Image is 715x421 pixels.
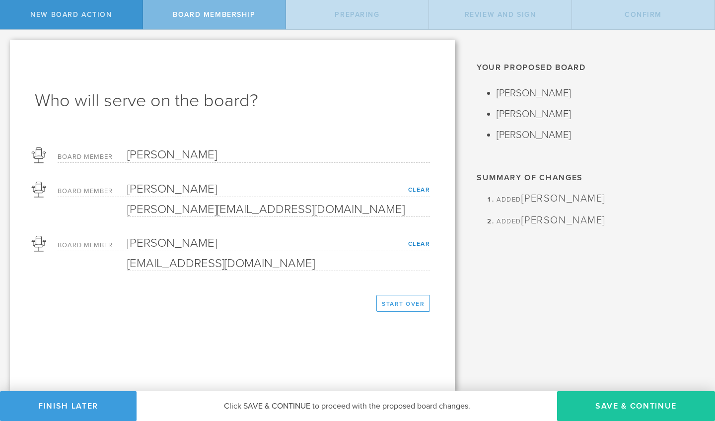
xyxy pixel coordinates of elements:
button: Start Over [376,295,430,312]
h1: Who will serve on the board? [35,89,430,113]
span: Confirm [625,10,662,19]
label: Board Member [58,242,117,251]
span: Added [497,217,521,225]
span: Board Membership [173,10,255,19]
li: [PERSON_NAME] [497,127,700,143]
span: Added [497,196,521,204]
input: New board member name [127,147,360,162]
span: Review and Sign [465,10,536,19]
input: New board member name [127,182,360,197]
h1: Summary of Changes [477,170,700,186]
input: New board member name [127,236,360,251]
span: New Board Action [30,10,112,19]
span: [PERSON_NAME] [521,193,606,205]
a: Clear [408,187,430,193]
li: [PERSON_NAME] [497,85,700,101]
li: [PERSON_NAME] [497,106,700,122]
button: Save & Continue [557,391,715,421]
input: Email address [127,256,430,271]
h1: Your proposed board [477,60,700,75]
div: Click SAVE & CONTINUE to proceed with the proposed board changes. [137,391,557,421]
span: Preparing [335,10,379,19]
span: [PERSON_NAME] [521,214,606,226]
input: Email address [127,202,430,217]
label: Board Member [58,154,117,162]
a: Clear [408,241,430,247]
label: Board Member [58,188,117,197]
